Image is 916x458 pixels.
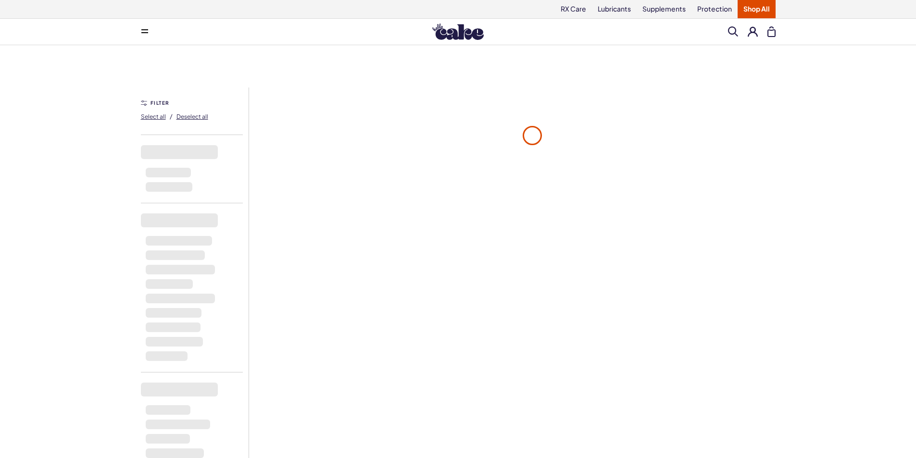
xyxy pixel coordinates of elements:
[141,113,166,120] span: Select all
[170,112,173,121] span: /
[176,109,208,124] button: Deselect all
[141,109,166,124] button: Select all
[432,24,484,40] img: Hello Cake
[176,113,208,120] span: Deselect all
